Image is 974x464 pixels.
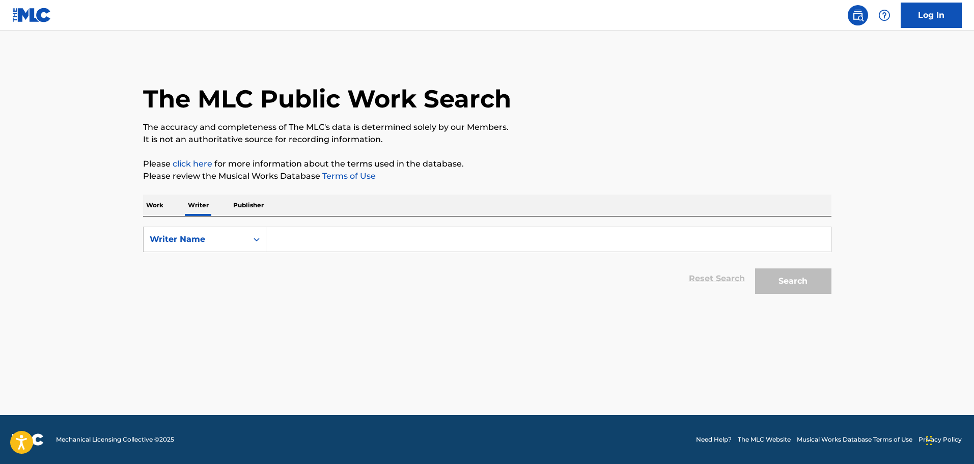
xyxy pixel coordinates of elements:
[173,159,212,169] a: click here
[143,133,831,146] p: It is not an authoritative source for recording information.
[230,195,267,216] p: Publisher
[320,171,376,181] a: Terms of Use
[143,121,831,133] p: The accuracy and completeness of The MLC's data is determined solely by our Members.
[150,233,241,245] div: Writer Name
[143,84,511,114] h1: The MLC Public Work Search
[852,9,864,21] img: search
[874,5,895,25] div: Help
[143,195,166,216] p: Work
[919,435,962,444] a: Privacy Policy
[143,158,831,170] p: Please for more information about the terms used in the database.
[848,5,868,25] a: Public Search
[12,8,51,22] img: MLC Logo
[878,9,890,21] img: help
[143,227,831,299] form: Search Form
[12,433,44,446] img: logo
[738,435,791,444] a: The MLC Website
[797,435,912,444] a: Musical Works Database Terms of Use
[696,435,732,444] a: Need Help?
[185,195,212,216] p: Writer
[901,3,962,28] a: Log In
[56,435,174,444] span: Mechanical Licensing Collective © 2025
[923,415,974,464] iframe: Chat Widget
[143,170,831,182] p: Please review the Musical Works Database
[926,425,932,456] div: Drag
